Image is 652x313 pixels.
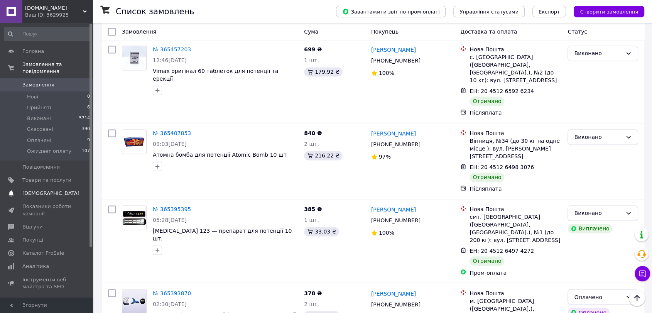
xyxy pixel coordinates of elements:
[470,289,561,297] div: Нова Пошта
[470,256,504,266] div: Отримано
[304,141,319,147] span: 2 шт.
[470,248,534,254] span: ЕН: 20 4512 6497 4272
[22,164,60,171] span: Повідомлення
[304,130,322,136] span: 840 ₴
[580,9,638,15] span: Створити замовлення
[629,290,645,306] button: Наверх
[574,293,622,301] div: Оплачено
[336,6,446,17] button: Завантажити звіт по пром-оплаті
[22,190,79,197] span: [DEMOGRAPHIC_DATA]
[532,6,566,17] button: Експорт
[371,46,416,54] a: [PERSON_NAME]
[87,104,90,111] span: 6
[371,206,416,213] a: [PERSON_NAME]
[122,29,156,35] span: Замовлення
[122,135,146,149] img: Фото товару
[22,237,43,244] span: Покупці
[304,29,318,35] span: Cума
[470,164,534,170] span: ЕН: 20 4512 6498 3076
[122,46,147,70] a: Фото товару
[470,213,561,244] div: смт. [GEOGRAPHIC_DATA] ([GEOGRAPHIC_DATA], [GEOGRAPHIC_DATA].), №1 (до 200 кг): вул. [STREET_ADDR...
[82,148,90,155] span: 107
[470,96,504,106] div: Отримано
[574,6,644,17] button: Створити замовлення
[122,129,147,154] a: Фото товару
[22,276,71,290] span: Інструменти веб-майстра та SEO
[153,57,187,63] span: 12:46[DATE]
[22,263,49,270] span: Аналітика
[568,224,612,233] div: Виплачено
[153,290,191,296] a: № 365393870
[574,133,622,141] div: Виконано
[153,141,187,147] span: 09:03[DATE]
[304,227,339,236] div: 33.03 ₴
[566,8,644,14] a: Створити замовлення
[153,152,287,158] a: Атомна бомба для потенції Atomic Bomb 10 шт
[470,53,561,84] div: с. [GEOGRAPHIC_DATA] ([GEOGRAPHIC_DATA], [GEOGRAPHIC_DATA].), №2 (до 10 кг): вул. [STREET_ADDRESS]
[304,46,322,52] span: 699 ₴
[304,290,322,296] span: 378 ₴
[470,109,561,117] div: Післяплата
[470,269,561,276] div: Пром-оплата
[370,139,422,150] div: [PHONE_NUMBER]
[379,230,394,236] span: 100%
[153,228,292,242] a: [MEDICAL_DATA] 123 — препарат для потенції 10 шт.
[25,12,93,19] div: Ваш ID: 3629925
[379,70,394,76] span: 100%
[22,61,93,75] span: Замовлення та повідомлення
[304,151,343,160] div: 216.22 ₴
[453,6,525,17] button: Управління статусами
[22,48,44,55] span: Головна
[27,126,53,133] span: Скасовані
[22,250,64,257] span: Каталог ProSale
[304,57,319,63] span: 1 шт.
[153,217,187,223] span: 05:28[DATE]
[539,9,560,15] span: Експорт
[470,129,561,137] div: Нова Пошта
[371,29,399,35] span: Покупець
[379,154,391,160] span: 97%
[470,173,504,182] div: Отримано
[370,215,422,226] div: [PHONE_NUMBER]
[82,126,90,133] span: 390
[371,130,416,137] a: [PERSON_NAME]
[470,137,561,160] div: Вінниця, №34 (до 30 кг на одне місце ): вул. [PERSON_NAME][STREET_ADDRESS]
[574,49,622,58] div: Виконано
[470,46,561,53] div: Нова Пошта
[574,209,622,217] div: Виконано
[635,266,650,281] button: Чат з покупцем
[122,206,146,230] img: Фото товару
[470,88,534,94] span: ЕН: 20 4512 6592 6234
[470,205,561,213] div: Нова Пошта
[153,46,191,52] a: № 365457203
[22,203,71,217] span: Показники роботи компанії
[122,205,147,230] a: Фото товару
[22,296,71,310] span: Управління сайтом
[87,93,90,100] span: 0
[4,27,91,41] input: Пошук
[460,29,517,35] span: Доставка та оплата
[87,137,90,144] span: 9
[27,93,38,100] span: Нові
[27,148,71,155] span: Ожидает оплату
[27,137,51,144] span: Оплачені
[122,46,146,70] img: Фото товару
[470,185,561,193] div: Післяплата
[304,301,319,307] span: 2 шт.
[459,9,519,15] span: Управління статусами
[153,206,191,212] a: № 365395395
[370,299,422,310] div: [PHONE_NUMBER]
[153,130,191,136] a: № 365407853
[116,7,194,16] h1: Список замовлень
[153,301,187,307] span: 02:30[DATE]
[27,104,51,111] span: Прийняті
[370,55,422,66] div: [PHONE_NUMBER]
[153,68,279,82] a: Vimax оригінал 60 таблеток для потенції та ерекції
[79,115,90,122] span: 5714
[22,223,42,230] span: Відгуки
[22,81,54,88] span: Замовлення
[304,217,319,223] span: 1 шт.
